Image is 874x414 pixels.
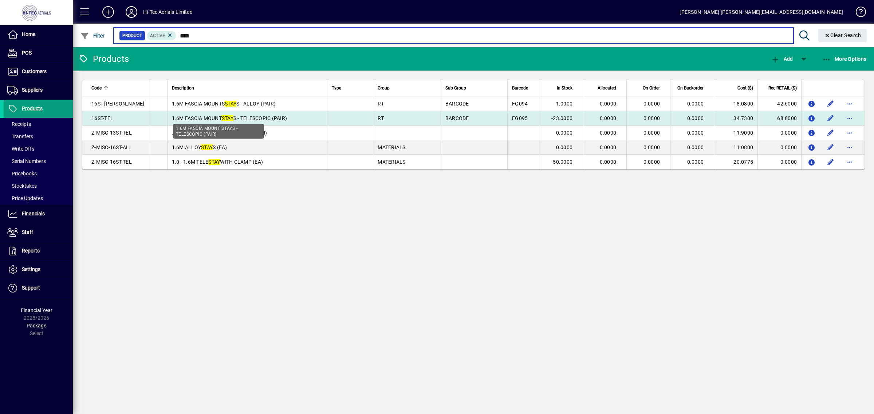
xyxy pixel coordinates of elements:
[378,115,384,121] span: RT
[150,33,165,38] span: Active
[556,144,573,150] span: 0.0000
[818,29,867,42] button: Clear
[208,159,220,165] em: STAY
[587,84,623,92] div: Allocated
[825,142,836,153] button: Edit
[4,192,73,204] a: Price Updates
[844,156,855,168] button: More options
[4,25,73,44] a: Home
[714,155,757,169] td: 20.0775
[822,56,867,62] span: More Options
[91,159,132,165] span: Z-MISC-16ST-TEL
[172,84,194,92] span: Description
[643,144,660,150] span: 0.0000
[4,242,73,260] a: Reports
[4,167,73,180] a: Pricebooks
[687,101,704,107] span: 0.0000
[147,31,176,40] mat-chip: Activation Status: Active
[687,144,704,150] span: 0.0000
[825,112,836,124] button: Edit
[714,111,757,126] td: 34.7300
[22,229,33,235] span: Staff
[4,279,73,297] a: Support
[687,159,704,165] span: 0.0000
[4,44,73,62] a: POS
[4,130,73,143] a: Transfers
[631,84,666,92] div: On Order
[643,84,660,92] span: On Order
[687,130,704,136] span: 0.0000
[600,159,617,165] span: 0.0000
[27,323,46,329] span: Package
[172,101,276,107] span: 1.6M FASCIA MOUNTS S - ALLOY (PAIR)
[4,223,73,242] a: Staff
[222,115,233,121] em: STAY
[378,159,405,165] span: MATERIALS
[677,84,704,92] span: On Backorder
[687,115,704,121] span: 0.0000
[825,98,836,110] button: Edit
[844,112,855,124] button: More options
[22,248,40,254] span: Reports
[554,101,572,107] span: -1.0000
[173,124,264,139] div: 1.6M FASCIA MOUNT STAYS - TELESCOPIC (PAIR)
[714,96,757,111] td: 18.0800
[143,6,193,18] div: Hi-Tec Aerials Limited
[825,156,836,168] button: Edit
[332,84,369,92] div: Type
[445,84,466,92] span: Sub Group
[22,211,45,216] span: Financials
[91,84,145,92] div: Code
[757,155,801,169] td: 0.0000
[643,115,660,121] span: 0.0000
[512,101,528,107] span: FG094
[172,159,263,165] span: 1.0 - 1.6M TELE WITH CLAMP (EA)
[91,115,113,121] span: 16ST-TEL
[332,84,341,92] span: Type
[757,96,801,111] td: 42.6000
[22,266,40,272] span: Settings
[820,52,869,65] button: More Options
[600,115,617,121] span: 0.0000
[680,6,843,18] div: [PERSON_NAME] [PERSON_NAME][EMAIL_ADDRESS][DOMAIN_NAME]
[512,115,528,121] span: FG095
[172,144,227,150] span: 1.6M ALLOY S (EA)
[825,127,836,139] button: Edit
[600,144,617,150] span: 0.0000
[850,1,865,25] a: Knowledge Base
[122,32,142,39] span: Product
[22,50,32,56] span: POS
[97,5,120,19] button: Add
[7,134,33,139] span: Transfers
[769,52,795,65] button: Add
[172,130,267,136] span: .7 - 1.3M TELE WITH CLAMP (EACH)
[91,144,131,150] span: Z-MISC-16ST-ALI
[4,118,73,130] a: Receipts
[824,32,861,38] span: Clear Search
[7,121,31,127] span: Receipts
[600,101,617,107] span: 0.0000
[22,106,43,111] span: Products
[91,101,145,107] span: 16ST-[PERSON_NAME]
[553,159,572,165] span: 50.0000
[757,126,801,140] td: 0.0000
[7,171,37,176] span: Pricebooks
[7,183,37,189] span: Stocktakes
[7,146,34,152] span: Write Offs
[22,87,43,93] span: Suppliers
[844,127,855,139] button: More options
[512,84,535,92] div: Barcode
[844,98,855,110] button: More options
[78,53,129,65] div: Products
[445,84,503,92] div: Sub Group
[445,101,469,107] span: BARCODE
[445,115,469,121] span: BARCODE
[80,33,105,39] span: Filter
[714,126,757,140] td: 11.9000
[768,84,797,92] span: Rec RETAIL ($)
[771,56,793,62] span: Add
[172,115,287,121] span: 1.6M FASCIA MOUNT S - TELESCOPIC (PAIR)
[512,84,528,92] span: Barcode
[4,155,73,167] a: Serial Numbers
[22,285,40,291] span: Support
